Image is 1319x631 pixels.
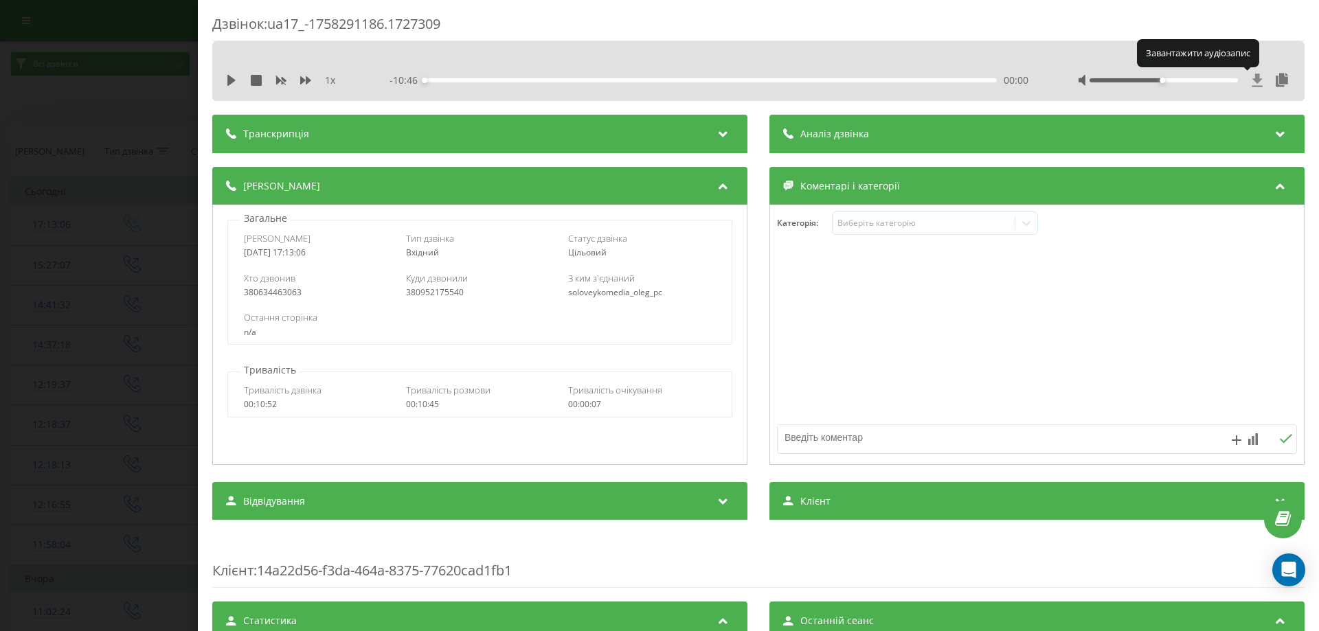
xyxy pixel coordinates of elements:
[244,232,311,244] span: [PERSON_NAME]
[244,384,322,396] span: Тривалість дзвінка
[1137,39,1259,67] div: Завантажити аудіозапис
[244,328,715,337] div: n/a
[406,272,468,284] span: Куди дзвонили
[800,494,831,508] span: Клієнт
[800,614,874,628] span: Останній сеанс
[1004,73,1028,87] span: 00:00
[240,211,291,225] p: Загальне
[243,127,309,141] span: Транскрипція
[568,246,607,258] span: Цільовий
[212,534,1305,588] div: : 14a22d56-f3da-464a-8375-77620cad1fb1
[800,127,869,141] span: Аналіз дзвінка
[212,561,253,580] span: Клієнт
[406,232,454,244] span: Тип дзвінка
[243,179,320,193] span: [PERSON_NAME]
[212,14,1305,41] div: Дзвінок : ua17_-1758291186.1727309
[568,272,635,284] span: З ким з'єднаний
[1160,78,1166,83] div: Accessibility label
[244,248,392,257] div: [DATE] 17:13:06
[568,288,716,297] div: soloveykomedia_oleg_pc
[568,400,716,409] div: 00:00:07
[244,272,295,284] span: Хто дзвонив
[244,400,392,409] div: 00:10:52
[243,614,297,628] span: Статистика
[243,494,305,508] span: Відвідування
[422,78,427,83] div: Accessibility label
[837,218,1009,229] div: Виберіть категорію
[800,179,900,193] span: Коментарі і категорії
[390,73,425,87] span: - 10:46
[240,363,300,377] p: Тривалість
[777,218,832,228] h4: Категорія :
[406,246,439,258] span: Вхідний
[406,400,554,409] div: 00:10:45
[406,384,491,396] span: Тривалість розмови
[1272,553,1305,586] div: Open Intercom Messenger
[568,384,662,396] span: Тривалість очікування
[325,73,335,87] span: 1 x
[244,311,317,323] span: Остання сторінка
[568,232,627,244] span: Статус дзвінка
[406,288,554,297] div: 380952175540
[244,288,392,297] div: 380634463063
